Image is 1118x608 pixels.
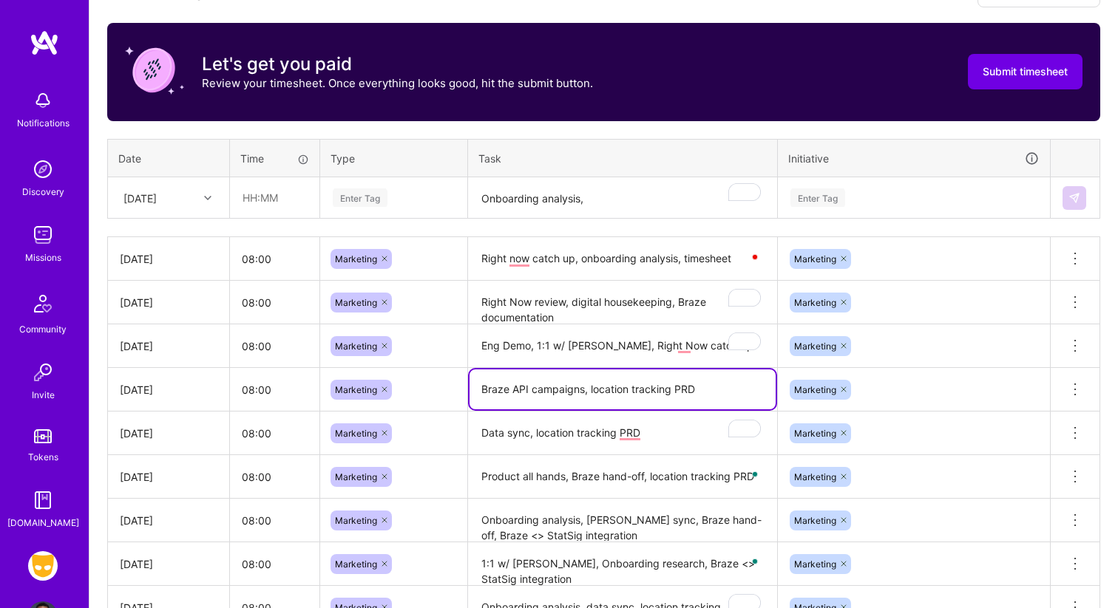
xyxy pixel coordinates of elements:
img: tokens [34,429,52,443]
textarea: To enrich screen reader interactions, please activate Accessibility in Grammarly extension settings [470,179,776,218]
img: bell [28,86,58,115]
p: Review your timesheet. Once everything looks good, hit the submit button. [202,75,593,91]
h3: Let's get you paid [202,53,593,75]
span: Marketing [335,384,377,395]
span: Marketing [794,384,836,395]
div: Tokens [28,449,58,465]
textarea: To enrich screen reader interactions, please activate Accessibility in Grammarly extension settings [470,282,776,324]
div: Enter Tag [333,186,387,209]
input: HH:MM [230,414,319,453]
div: Community [19,321,67,337]
input: HH:MM [230,283,319,322]
div: [DATE] [120,426,217,441]
th: Date [108,139,230,177]
input: HH:MM [230,457,319,496]
i: icon Chevron [204,194,211,202]
div: Notifications [17,115,70,131]
div: Time [240,151,309,166]
div: [DATE] [120,338,217,354]
span: Marketing [335,559,377,570]
span: Marketing [794,253,836,264]
div: [DATE] [123,190,157,205]
div: Invite [32,387,55,403]
img: Grindr: Product & Marketing [28,551,58,581]
img: coin [125,41,184,100]
input: HH:MM [230,327,319,366]
div: [DOMAIN_NAME] [7,515,79,530]
img: teamwork [28,220,58,250]
span: Marketing [794,341,836,352]
span: Marketing [335,341,377,352]
div: [DATE] [120,469,217,485]
div: Discovery [22,184,64,199]
th: Type [320,139,468,177]
th: Task [468,139,778,177]
span: Marketing [794,515,836,526]
input: HH:MM [230,544,319,584]
div: [DATE] [120,251,217,267]
div: [DATE] [120,513,217,528]
button: Submit timesheet [968,54,1083,89]
div: Enter Tag [790,186,845,209]
span: Marketing [335,471,377,482]
input: HH:MM [230,501,319,540]
textarea: Onboarding analysis, [PERSON_NAME] sync, Braze hand-off, Braze <> StatSig integration [470,500,776,541]
img: discovery [28,154,58,184]
span: Marketing [335,253,377,264]
div: [DATE] [120,295,217,310]
textarea: To enrich screen reader interactions, please activate Accessibility in Grammarly extension settings [470,326,776,367]
div: [DATE] [120,382,217,397]
span: Submit timesheet [983,64,1068,79]
textarea: To enrich screen reader interactions, please activate Accessibility in Grammarly extension settings [470,369,776,409]
textarea: To enrich screen reader interactions, please activate Accessibility in Grammarly extension settings [470,413,776,454]
input: HH:MM [231,178,319,217]
input: HH:MM [230,370,319,409]
div: Missions [25,250,61,265]
span: Marketing [794,297,836,308]
img: Community [25,286,61,321]
span: Marketing [335,297,377,308]
span: Marketing [794,559,836,570]
img: logo [30,30,59,56]
textarea: To enrich screen reader interactions, please activate Accessibility in Grammarly extension settings [470,239,776,280]
span: Marketing [794,428,836,439]
div: [DATE] [120,556,217,572]
img: guide book [28,485,58,515]
img: Invite [28,358,58,387]
textarea: To enrich screen reader interactions, please activate Accessibility in Grammarly extension settings [470,544,776,585]
img: Submit [1068,192,1080,204]
div: Initiative [788,150,1040,167]
span: Marketing [335,428,377,439]
span: Marketing [335,515,377,526]
span: Marketing [794,471,836,482]
a: Grindr: Product & Marketing [24,551,61,581]
textarea: To enrich screen reader interactions, please activate Accessibility in Grammarly extension settings [470,457,776,498]
input: HH:MM [230,239,319,279]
